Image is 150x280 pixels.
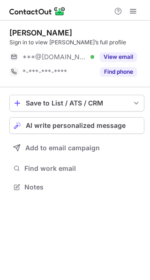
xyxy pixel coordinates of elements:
[9,6,66,17] img: ContactOut v5.3.10
[26,99,128,107] div: Save to List / ATS / CRM
[100,52,137,62] button: Reveal Button
[22,53,87,61] span: ***@[DOMAIN_NAME]
[9,181,144,194] button: Notes
[9,140,144,156] button: Add to email campaign
[24,183,141,191] span: Notes
[9,95,144,112] button: save-profile-one-click
[24,164,141,173] span: Find work email
[9,162,144,175] button: Find work email
[9,38,144,47] div: Sign in to view [PERSON_NAME]’s full profile
[25,144,100,152] span: Add to email campaign
[9,117,144,134] button: AI write personalized message
[26,122,126,129] span: AI write personalized message
[9,28,72,37] div: [PERSON_NAME]
[100,67,137,77] button: Reveal Button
